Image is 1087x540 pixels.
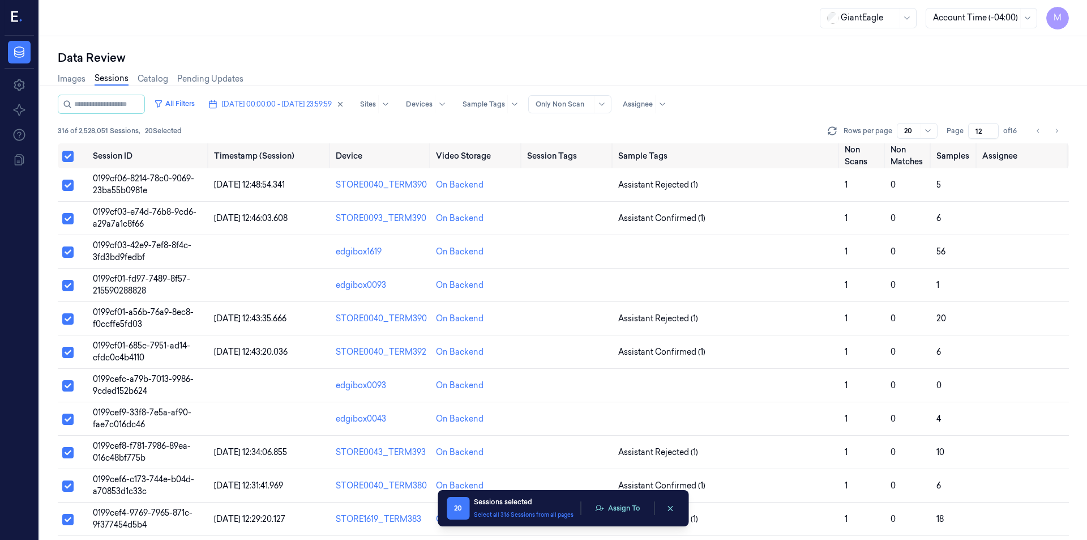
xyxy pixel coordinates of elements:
[618,313,698,325] span: Assistant Rejected (1)
[1003,126,1021,136] span: of 16
[618,346,705,358] span: Assistant Confirmed (1)
[93,508,192,530] span: 0199cef4-9769-7965-871c-9f377454d5b4
[93,441,191,463] span: 0199cef8-f781-7986-89ea-016c48bf775b
[336,346,427,358] div: STORE0040_TERM392
[209,143,331,168] th: Timestamp (Session)
[891,447,896,457] span: 0
[62,414,74,425] button: Select row
[214,180,285,190] span: [DATE] 12:48:54.341
[845,246,848,257] span: 1
[214,347,288,357] span: [DATE] 12:43:20.036
[618,212,705,224] span: Assistant Confirmed (1)
[436,380,483,392] div: On Backend
[936,414,941,424] span: 4
[947,126,964,136] span: Page
[93,307,194,329] span: 0199cf01-a56b-76a9-8ec8-f0ccffe5fd03
[58,73,85,85] a: Images
[336,246,427,258] div: edgibox1619
[336,212,427,224] div: STORE0093_TERM390
[891,380,896,390] span: 0
[845,180,848,190] span: 1
[891,213,896,223] span: 0
[93,374,194,396] span: 0199cefc-a79b-7013-9986-9cded152b624
[62,280,74,291] button: Select row
[93,207,196,229] span: 0199cf03-e74d-76b8-9cd6-a29a7a1c8f66
[93,173,194,195] span: 0199cf06-8214-78c0-9069-23ba55b0981e
[845,447,848,457] span: 1
[1049,123,1064,139] button: Go to next page
[62,313,74,325] button: Select row
[336,279,427,291] div: edgibox0093
[58,50,1069,66] div: Data Review
[93,407,191,430] span: 0199cef9-33f8-7e5a-af90-fae7c016dc46
[214,514,285,524] span: [DATE] 12:29:20.127
[845,481,848,491] span: 1
[336,513,427,525] div: STORE1619_TERM383
[1046,7,1069,29] button: M
[891,414,896,424] span: 0
[336,447,427,458] div: STORE0043_TERM393
[978,143,1069,168] th: Assignee
[336,313,427,325] div: STORE0040_TERM390
[222,99,332,109] span: [DATE] 00:00:00 - [DATE] 23:59:59
[436,513,483,525] div: On Backend
[331,143,431,168] th: Device
[936,347,941,357] span: 6
[936,213,941,223] span: 6
[932,143,978,168] th: Samples
[62,151,74,162] button: Select all
[436,413,483,425] div: On Backend
[661,499,679,517] button: clearSelection
[62,514,74,525] button: Select row
[336,380,427,392] div: edgibox0093
[614,143,841,168] th: Sample Tags
[891,246,896,257] span: 0
[936,481,941,491] span: 6
[523,143,614,168] th: Session Tags
[844,126,892,136] p: Rows per page
[936,514,944,524] span: 18
[62,481,74,492] button: Select row
[436,346,483,358] div: On Backend
[936,180,941,190] span: 5
[936,313,946,324] span: 20
[845,280,848,290] span: 1
[436,246,483,258] div: On Backend
[618,447,698,458] span: Assistant Rejected (1)
[214,481,283,491] span: [DATE] 12:31:41.969
[936,447,944,457] span: 10
[93,341,190,363] span: 0199cf01-685c-7951-ad14-cfdc0c4b4110
[93,274,190,296] span: 0199cf01-fd97-7489-8f57-215590288828
[58,126,140,136] span: 316 of 2,528,051 Sessions ,
[936,280,939,290] span: 1
[891,313,896,324] span: 0
[214,313,286,324] span: [DATE] 12:43:35.666
[845,380,848,390] span: 1
[149,95,199,113] button: All Filters
[891,514,896,524] span: 0
[336,179,427,191] div: STORE0040_TERM390
[62,380,74,392] button: Select row
[62,246,74,258] button: Select row
[336,413,427,425] div: edgibox0043
[138,73,168,85] a: Catalog
[618,179,698,191] span: Assistant Rejected (1)
[474,511,574,519] button: Select all 316 Sessions from all pages
[214,213,288,223] span: [DATE] 12:46:03.608
[891,180,896,190] span: 0
[88,143,210,168] th: Session ID
[431,143,523,168] th: Video Storage
[93,240,191,262] span: 0199cf03-42e9-7ef8-8f4c-3fd3bd9fedbf
[145,126,182,136] span: 20 Selected
[336,480,427,492] div: STORE0040_TERM380
[436,212,483,224] div: On Backend
[891,280,896,290] span: 0
[436,179,483,191] div: On Backend
[93,474,194,496] span: 0199cef6-c173-744e-b04d-a70853d1c33c
[95,73,129,86] a: Sessions
[474,497,574,507] div: Sessions selected
[62,447,74,458] button: Select row
[436,279,483,291] div: On Backend
[214,447,287,457] span: [DATE] 12:34:06.855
